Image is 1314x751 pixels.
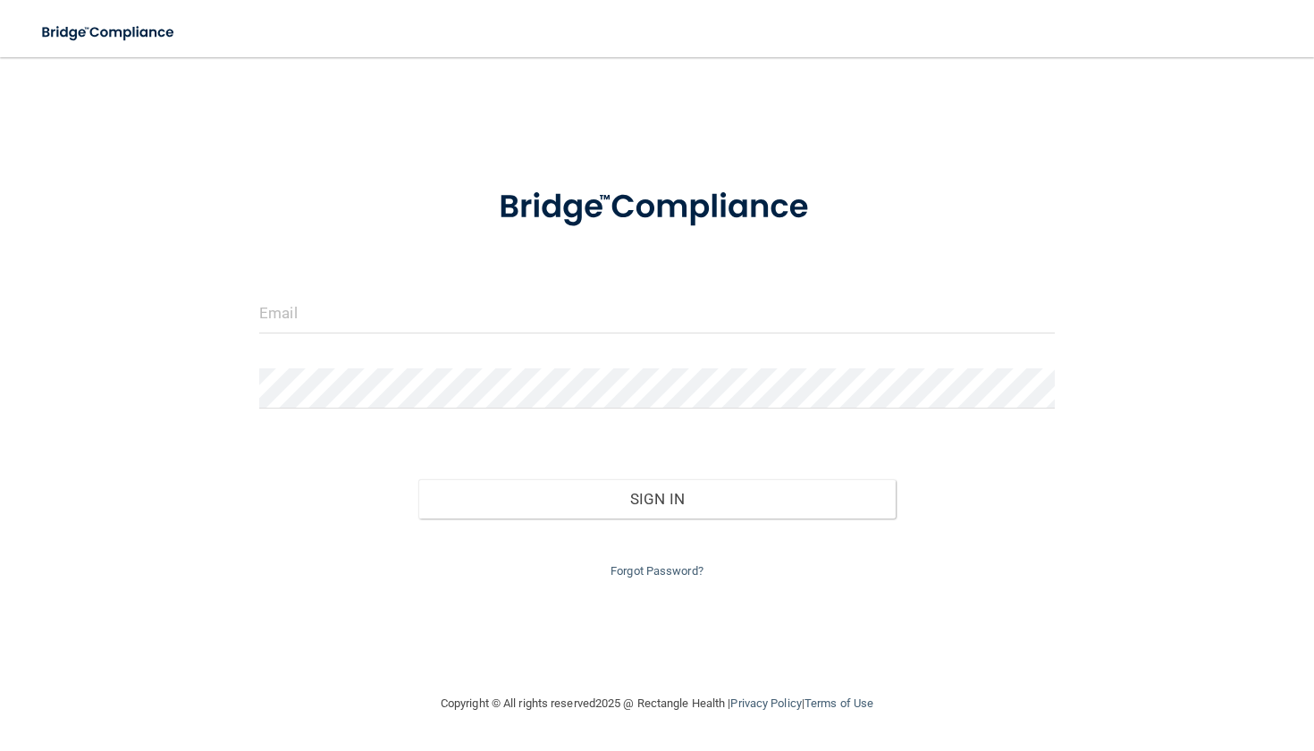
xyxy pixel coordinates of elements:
button: Sign In [418,479,896,519]
input: Email [259,293,1055,333]
div: Copyright © All rights reserved 2025 @ Rectangle Health | | [331,675,983,732]
img: bridge_compliance_login_screen.278c3ca4.svg [27,14,191,51]
a: Privacy Policy [730,696,801,710]
a: Terms of Use [804,696,873,710]
a: Forgot Password? [611,564,703,578]
img: bridge_compliance_login_screen.278c3ca4.svg [465,165,849,250]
